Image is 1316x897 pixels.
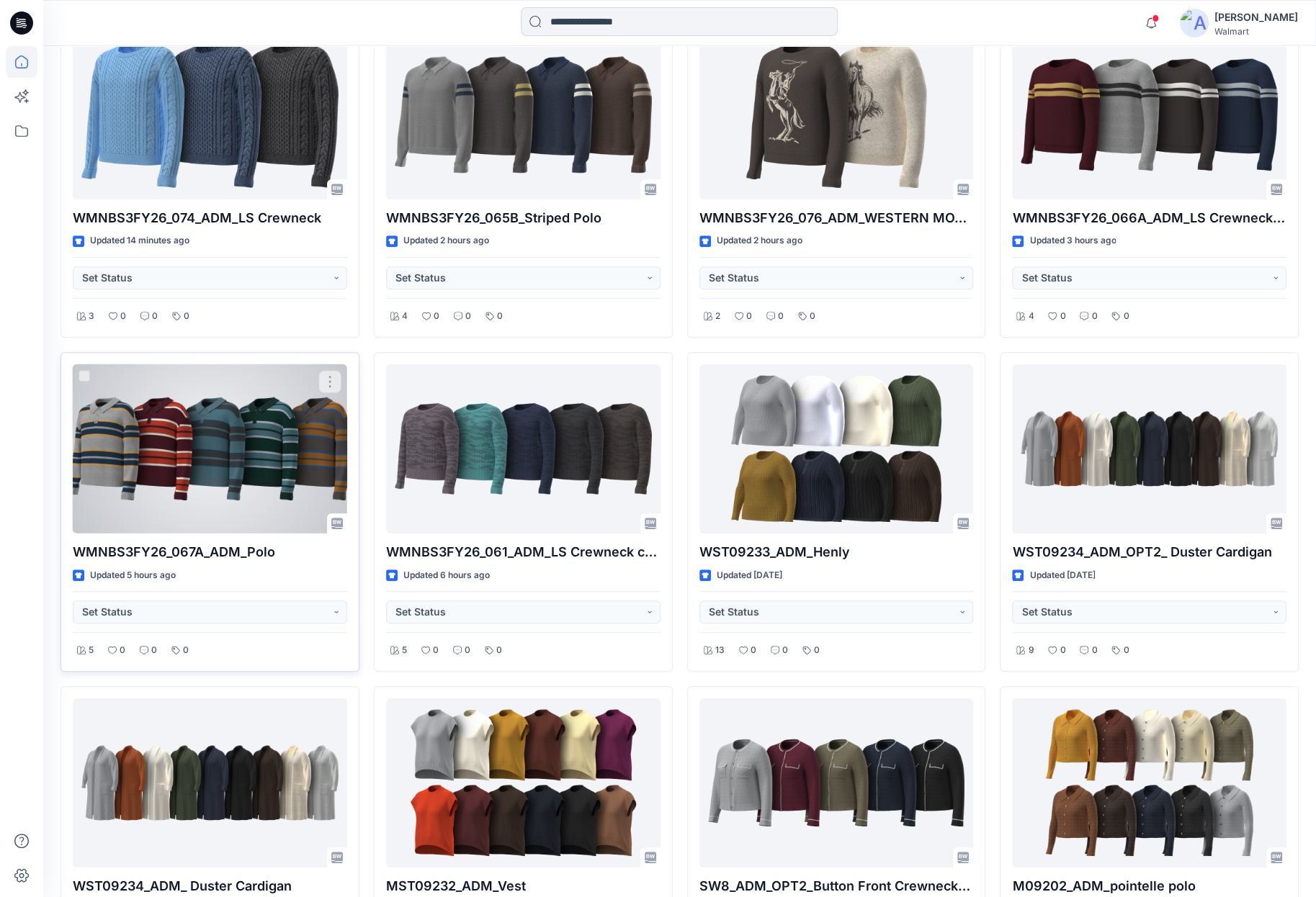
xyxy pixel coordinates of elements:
[1214,9,1298,26] div: [PERSON_NAME]
[1012,542,1286,562] p: WST09234_ADM_OPT2_ Duster Cardigan
[496,643,502,658] p: 0
[1060,643,1065,658] p: 0
[386,542,661,562] p: WMNBS3FY26_061_ADM_LS Crewneck copy
[497,309,503,324] p: 0
[89,643,94,658] p: 5
[402,309,408,324] p: 4
[90,233,189,248] p: Updated 14 minutes ago
[152,309,158,324] p: 0
[465,643,470,658] p: 0
[1029,568,1095,583] p: Updated [DATE]
[402,643,407,658] p: 5
[120,643,125,658] p: 0
[814,643,820,658] p: 0
[183,643,189,658] p: 0
[184,309,189,324] p: 0
[73,364,347,533] a: WMNBS3FY26_067A_ADM_Polo
[782,643,788,658] p: 0
[1123,309,1129,324] p: 0
[386,30,661,199] a: WMNBS3FY26_065B_Striped Polo
[810,309,815,324] p: 0
[433,643,439,658] p: 0
[699,30,974,199] a: WMNBS3FY26_076_ADM_WESTERN MOTIF CREWNECK
[403,568,490,583] p: Updated 6 hours ago
[73,876,347,896] p: WST09234_ADM_ Duster Cardigan
[73,698,347,867] a: WST09234_ADM_ Duster Cardigan
[778,309,784,324] p: 0
[699,364,974,533] a: WST09233_ADM_Henly
[1214,26,1298,37] div: Walmart
[73,208,347,228] p: WMNBS3FY26_074_ADM_LS Crewneck
[1091,309,1097,324] p: 0
[386,698,661,867] a: MST09232_ADM_Vest
[717,233,802,248] p: Updated 2 hours ago
[120,309,126,324] p: 0
[89,309,94,324] p: 3
[699,698,974,867] a: SW8_ADM_OPT2_Button Front Crewneck Jacket
[73,542,347,562] p: WMNBS3FY26_067A_ADM_Polo
[699,542,974,562] p: WST09233_ADM_Henly
[1180,9,1209,37] img: avatar
[1028,309,1034,324] p: 4
[746,309,752,324] p: 0
[386,208,661,228] p: WMNBS3FY26_065B_Striped Polo
[1012,208,1286,228] p: WMNBS3FY26_066A_ADM_LS Crewneck copy
[751,643,756,658] p: 0
[151,643,157,658] p: 0
[715,309,720,324] p: 2
[1012,364,1286,533] a: WST09234_ADM_OPT2_ Duster Cardigan
[386,876,661,896] p: MST09232_ADM_Vest
[90,568,176,583] p: Updated 5 hours ago
[1028,643,1034,658] p: 9
[73,30,347,199] a: WMNBS3FY26_074_ADM_LS Crewneck
[386,364,661,533] a: WMNBS3FY26_061_ADM_LS Crewneck copy
[715,643,725,658] p: 13
[717,568,782,583] p: Updated [DATE]
[1091,643,1097,658] p: 0
[1060,309,1065,324] p: 0
[699,876,974,896] p: SW8_ADM_OPT2_Button Front Crewneck Jacket
[1012,876,1286,896] p: M09202_ADM_pointelle polo
[465,309,471,324] p: 0
[1012,30,1286,199] a: WMNBS3FY26_066A_ADM_LS Crewneck copy
[403,233,489,248] p: Updated 2 hours ago
[1123,643,1129,658] p: 0
[1029,233,1116,248] p: Updated 3 hours ago
[434,309,439,324] p: 0
[699,208,974,228] p: WMNBS3FY26_076_ADM_WESTERN MOTIF CREWNECK
[1012,698,1286,867] a: M09202_ADM_pointelle polo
